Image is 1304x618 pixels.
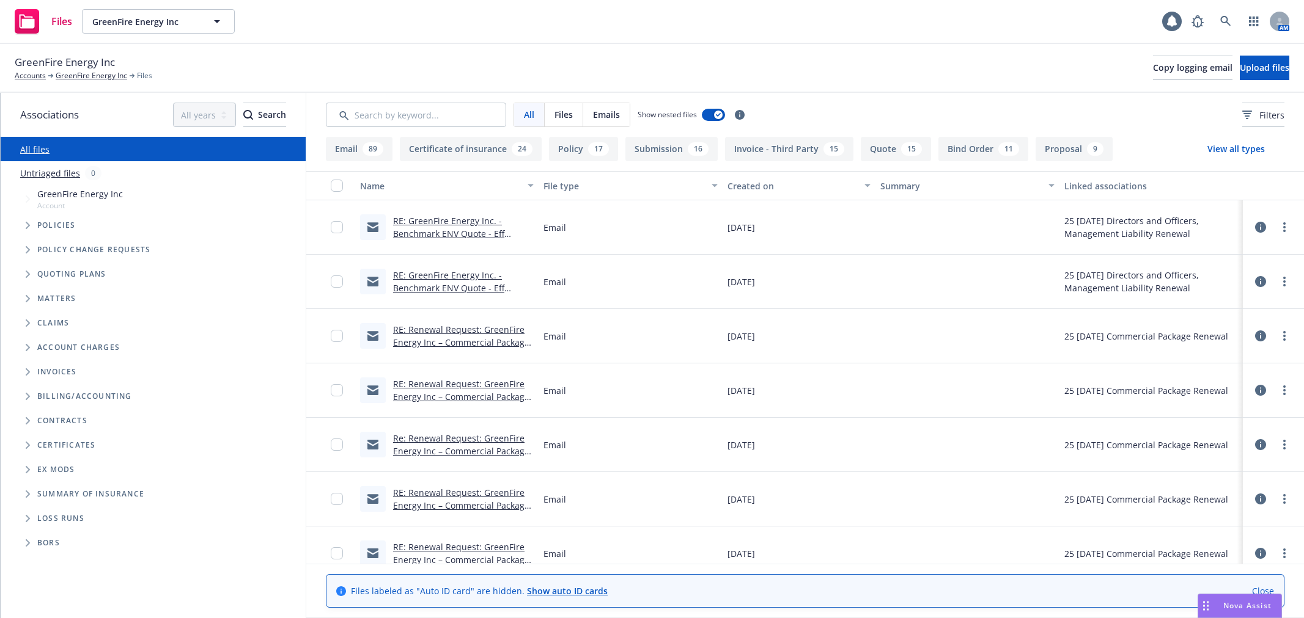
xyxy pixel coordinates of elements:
span: Files labeled as "Auto ID card" are hidden. [351,584,608,597]
button: Summary [875,171,1059,200]
a: Untriaged files [20,167,80,180]
span: Associations [20,107,79,123]
span: Summary of insurance [37,490,144,498]
span: Billing/Accounting [37,393,132,400]
a: RE: Renewal Request: GreenFire Energy Inc – Commercial Package #CSIEL0082401 - Expiring [DATE] [393,487,529,524]
input: Toggle Row Selected [331,330,343,342]
span: Policy change requests [37,246,150,253]
span: BORs [37,539,60,547]
input: Toggle Row Selected [331,438,343,451]
a: RE: GreenFire Energy Inc. - Benchmark ENV Quote - Eff [DATE] [SYS*REF#14060848] [393,215,508,252]
div: 16 [688,142,709,156]
span: Email [543,493,566,506]
span: Upload files [1240,62,1289,73]
div: Name [360,180,520,192]
div: 11 [998,142,1019,156]
a: Close [1252,584,1274,597]
div: 9 [1087,142,1103,156]
span: GreenFire Energy Inc [92,15,198,28]
div: Summary [880,180,1041,192]
input: Toggle Row Selected [331,275,343,288]
span: Loss Runs [37,515,84,522]
a: RE: GreenFire Energy Inc. - Benchmark ENV Quote - Eff [DATE] [SYS*REF#14060848] [393,269,508,307]
span: Ex Mods [37,466,75,473]
button: Upload files [1240,56,1289,80]
button: Bind Order [938,137,1028,161]
input: Select all [331,180,343,192]
a: more [1277,220,1292,234]
div: 89 [363,142,383,156]
div: 25 [DATE] Commercial Package Renewal [1064,384,1228,397]
span: [DATE] [728,438,755,451]
div: 15 [901,142,922,156]
span: Files [554,108,573,121]
div: 17 [588,142,609,156]
a: RE: Renewal Request: GreenFire Energy Inc – Commercial Package #CSIEL0082401 - Expiring [DATE] [393,541,529,578]
span: Email [543,330,566,343]
a: more [1277,274,1292,289]
a: All files [20,144,50,155]
span: [DATE] [728,493,755,506]
div: Search [243,103,286,126]
div: Folder Tree Example [1,384,306,555]
div: 25 [DATE] Commercial Package Renewal [1064,547,1228,560]
a: Files [10,4,77,38]
input: Toggle Row Selected [331,547,343,559]
a: Accounts [15,70,46,81]
span: Quoting plans [37,271,106,278]
span: Email [543,547,566,560]
input: Toggle Row Selected [331,221,343,233]
span: All [524,108,534,121]
a: Switch app [1242,9,1266,34]
span: Files [137,70,152,81]
input: Toggle Row Selected [331,384,343,396]
div: 25 [DATE] Commercial Package Renewal [1064,330,1228,343]
span: [DATE] [728,330,755,343]
span: Copy logging email [1153,62,1232,73]
a: Search [1214,9,1238,34]
div: Drag to move [1198,594,1214,617]
button: Proposal [1036,137,1113,161]
input: Toggle Row Selected [331,493,343,505]
a: RE: Renewal Request: GreenFire Energy Inc – Commercial Package #CSIEL0082401 - Expiring [DATE] [393,378,529,415]
button: Linked associations [1059,171,1243,200]
button: Nova Assist [1198,594,1282,618]
span: Email [543,275,566,288]
div: 25 [DATE] Directors and Officers, Management Liability Renewal [1064,214,1238,240]
span: Account [37,200,123,211]
a: RE: Renewal Request: GreenFire Energy Inc – Commercial Package #CSIEL0082401 - Expiring [DATE] [393,324,529,361]
span: Claims [37,319,69,327]
span: Policies [37,222,76,229]
button: Copy logging email [1153,56,1232,80]
span: Certificates [37,442,95,449]
span: Email [543,438,566,451]
span: Show nested files [638,109,697,120]
button: SearchSearch [243,103,286,127]
svg: Search [243,110,253,120]
span: Matters [37,295,76,302]
button: Submission [625,137,718,161]
a: GreenFire Energy Inc [56,70,127,81]
div: Created on [728,180,857,192]
span: Email [543,384,566,397]
span: GreenFire Energy Inc [37,187,123,200]
div: 0 [85,166,101,180]
span: Contracts [37,417,87,424]
div: 25 [DATE] Commercial Package Renewal [1064,493,1228,506]
button: Filters [1242,103,1284,127]
div: 25 [DATE] Commercial Package Renewal [1064,438,1228,451]
span: Filters [1242,109,1284,122]
span: Account charges [37,344,120,351]
div: 25 [DATE] Directors and Officers, Management Liability Renewal [1064,269,1238,294]
button: Policy [549,137,618,161]
button: Certificate of insurance [400,137,542,161]
a: more [1277,546,1292,561]
div: Linked associations [1064,180,1238,192]
span: GreenFire Energy Inc [15,54,115,70]
span: Nova Assist [1223,600,1272,611]
button: Quote [861,137,931,161]
button: File type [539,171,722,200]
div: Tree Example [1,185,306,384]
div: 15 [823,142,844,156]
button: Email [326,137,392,161]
